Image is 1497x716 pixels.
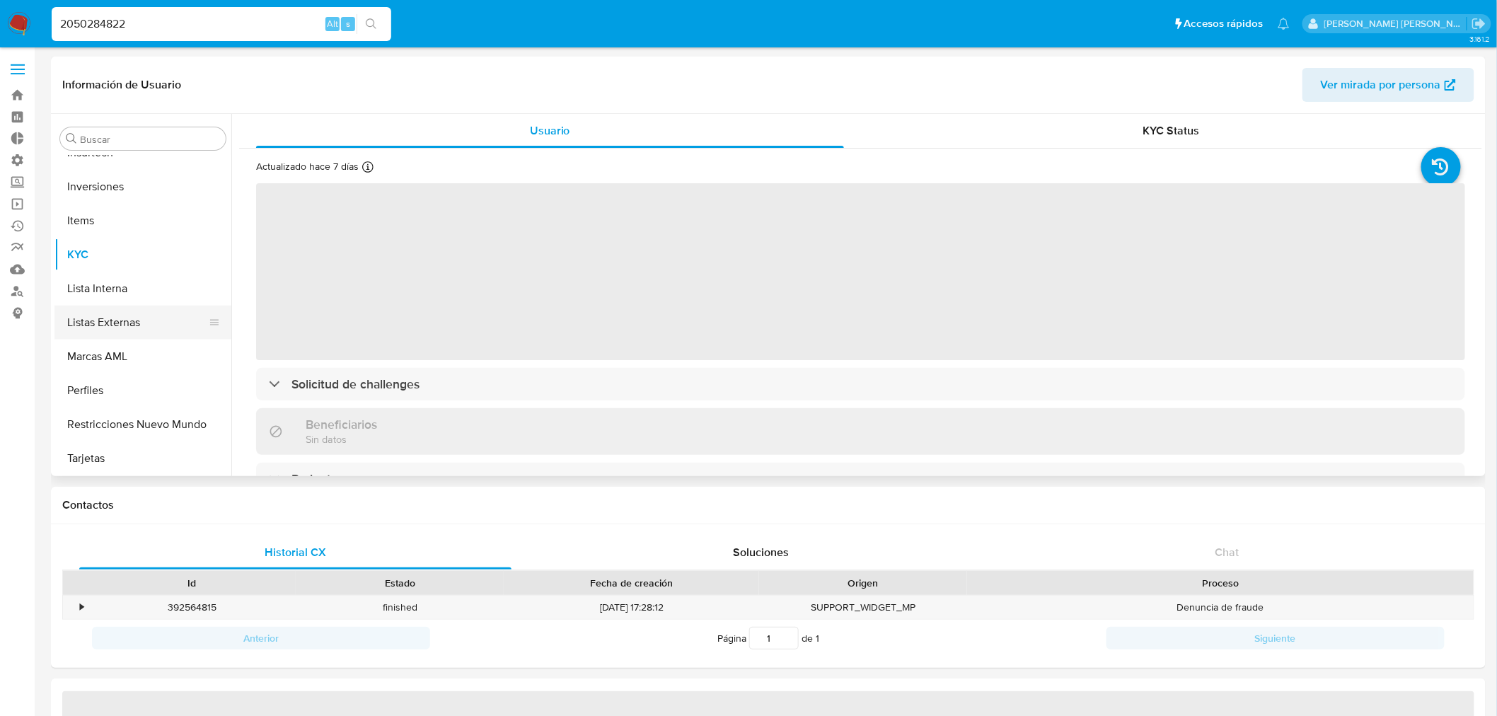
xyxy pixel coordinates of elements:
p: Sin datos [306,432,377,446]
a: Notificaciones [1278,18,1290,30]
span: 1 [816,631,819,645]
span: Accesos rápidos [1184,16,1264,31]
div: Proceso [977,576,1464,590]
p: mercedes.medrano@mercadolibre.com [1324,17,1467,30]
button: Buscar [66,133,77,144]
span: Soluciones [734,544,790,560]
div: [DATE] 17:28:12 [504,596,759,619]
button: Ver mirada por persona [1302,68,1474,102]
h3: Parientes [291,471,344,487]
button: Inversiones [54,170,231,204]
div: finished [296,596,504,619]
h1: Información de Usuario [62,78,181,92]
button: Siguiente [1106,627,1445,649]
div: Fecha de creación [514,576,749,590]
button: search-icon [357,14,386,34]
span: Chat [1215,544,1239,560]
span: ‌ [256,183,1465,360]
span: Alt [327,17,338,30]
h1: Contactos [62,498,1474,512]
button: Listas Externas [54,306,220,340]
span: Historial CX [265,544,326,560]
span: Usuario [530,122,570,139]
button: Anterior [92,627,430,649]
span: s [346,17,350,30]
div: Estado [306,576,494,590]
div: Id [98,576,286,590]
div: 392564815 [88,596,296,619]
div: • [80,601,83,614]
div: Solicitud de challenges [256,368,1465,400]
button: KYC [54,238,231,272]
input: Buscar usuario o caso... [52,15,391,33]
h3: Solicitud de challenges [291,376,420,392]
button: Marcas AML [54,340,231,374]
span: Ver mirada por persona [1321,68,1441,102]
div: Parientes [256,463,1465,495]
button: Items [54,204,231,238]
span: Página de [717,627,819,649]
button: Perfiles [54,374,231,408]
div: SUPPORT_WIDGET_MP [759,596,967,619]
div: Denuncia de fraude [967,596,1474,619]
button: Restricciones Nuevo Mundo [54,408,231,441]
p: Actualizado hace 7 días [256,160,359,173]
input: Buscar [80,133,220,146]
span: KYC Status [1143,122,1200,139]
button: Lista Interna [54,272,231,306]
button: Tarjetas [54,441,231,475]
div: Origen [769,576,957,590]
a: Salir [1472,16,1486,31]
div: BeneficiariosSin datos [256,408,1465,454]
h3: Beneficiarios [306,417,377,432]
